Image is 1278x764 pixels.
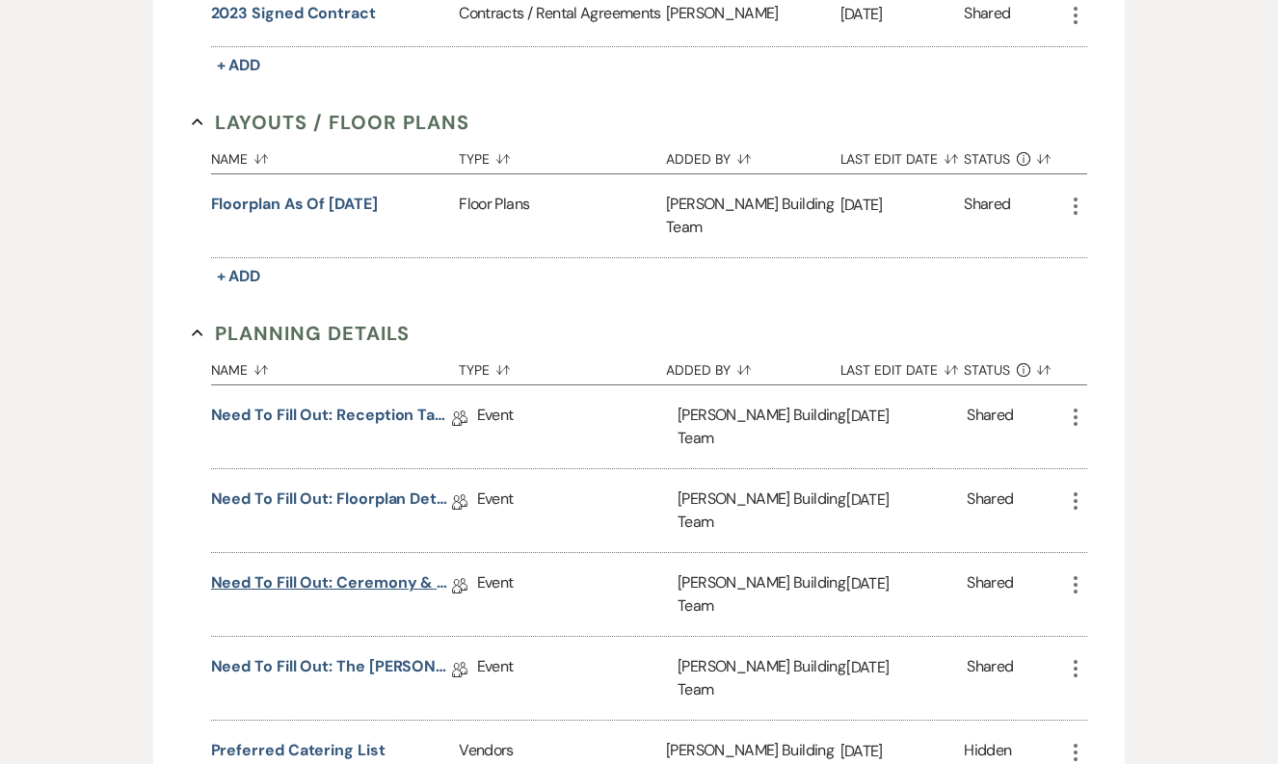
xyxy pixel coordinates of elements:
[964,2,1010,28] div: Shared
[846,655,967,680] p: [DATE]
[846,487,967,513] p: [DATE]
[666,137,839,173] button: Added By
[192,108,470,137] button: Layouts / Floor Plans
[459,137,666,173] button: Type
[678,553,846,636] div: [PERSON_NAME] Building Team
[477,469,679,552] div: Event
[211,348,460,384] button: Name
[459,348,666,384] button: Type
[211,739,386,762] button: Preferred Catering List
[840,137,965,173] button: Last Edit Date
[217,55,261,75] span: + Add
[211,571,452,601] a: Need to Fill Out: Ceremony & Reception Details
[211,52,267,79] button: + Add
[678,385,846,468] div: [PERSON_NAME] Building Team
[217,266,261,286] span: + Add
[967,487,1013,534] div: Shared
[211,193,378,216] button: Floorplan as of [DATE]
[192,319,411,348] button: Planning Details
[211,137,460,173] button: Name
[211,263,267,290] button: + Add
[678,469,846,552] div: [PERSON_NAME] Building Team
[477,637,679,720] div: Event
[840,348,965,384] button: Last Edit Date
[666,174,839,257] div: [PERSON_NAME] Building Team
[967,571,1013,618] div: Shared
[964,363,1010,377] span: Status
[964,348,1063,384] button: Status
[846,571,967,596] p: [DATE]
[211,404,452,434] a: Need to Fill Out: Reception Table Guest Count
[967,655,1013,701] div: Shared
[840,193,965,218] p: [DATE]
[666,348,839,384] button: Added By
[846,404,967,429] p: [DATE]
[964,193,1010,239] div: Shared
[477,553,679,636] div: Event
[840,739,965,764] p: [DATE]
[678,637,846,720] div: [PERSON_NAME] Building Team
[964,152,1010,166] span: Status
[211,487,452,517] a: Need to Fill Out: Floorplan Details
[211,2,376,25] button: 2023 signed contract
[840,2,965,27] p: [DATE]
[477,385,679,468] div: Event
[964,137,1063,173] button: Status
[459,174,666,257] div: Floor Plans
[967,404,1013,450] div: Shared
[211,655,452,685] a: Need to Fill Out: The [PERSON_NAME] Building Planning Document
